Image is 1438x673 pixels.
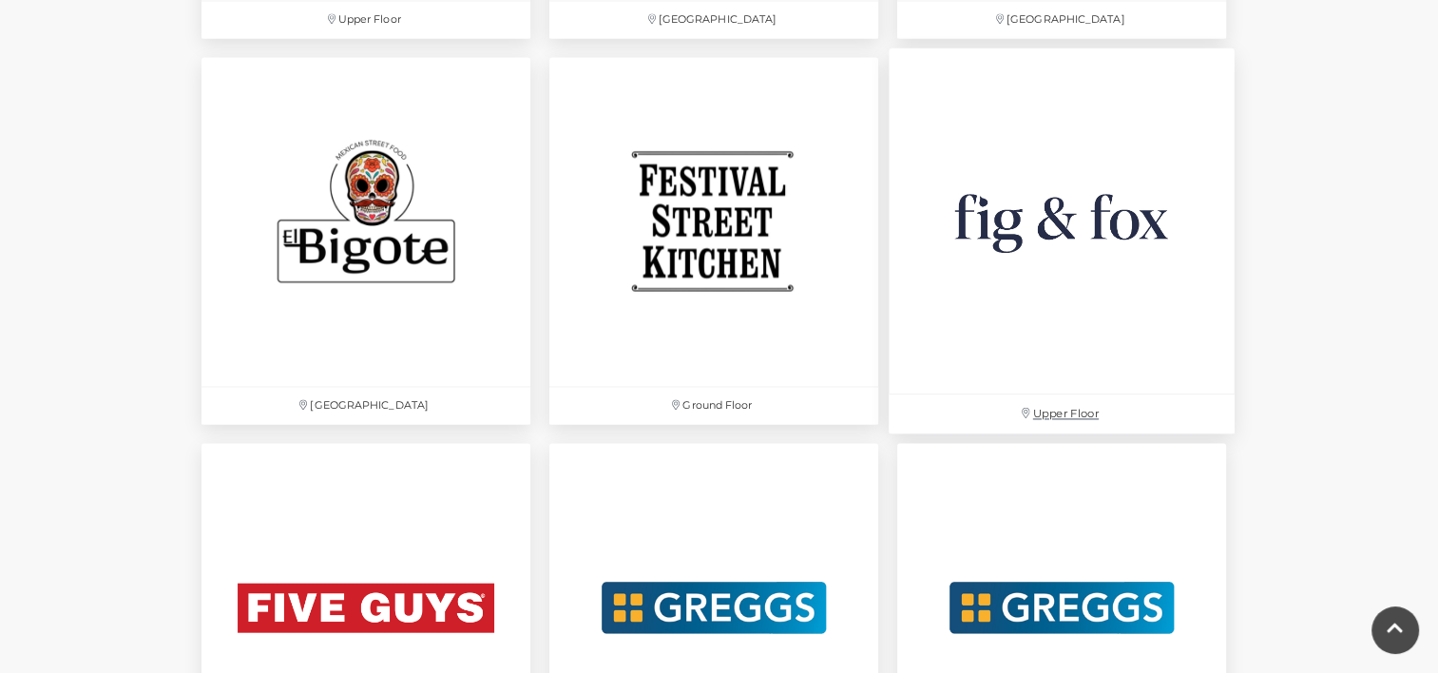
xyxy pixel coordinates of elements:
[201,387,530,424] p: [GEOGRAPHIC_DATA]
[549,1,878,38] p: [GEOGRAPHIC_DATA]
[540,48,888,433] a: Ground Floor
[192,48,540,433] a: [GEOGRAPHIC_DATA]
[879,38,1245,444] a: Upper Floor
[897,1,1226,38] p: [GEOGRAPHIC_DATA]
[549,387,878,424] p: Ground Floor
[201,1,530,38] p: Upper Floor
[889,394,1235,433] p: Upper Floor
